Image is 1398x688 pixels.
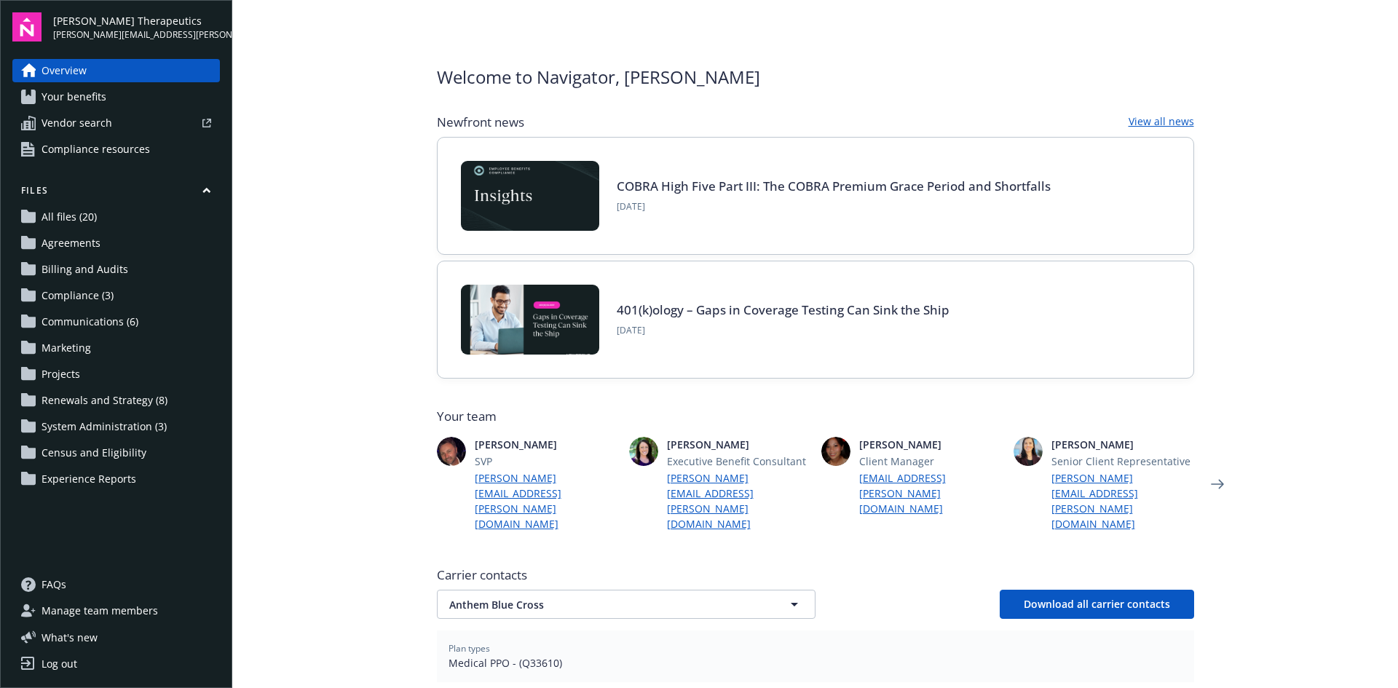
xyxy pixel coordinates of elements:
[12,232,220,255] a: Agreements
[437,590,815,619] button: Anthem Blue Cross
[42,573,66,596] span: FAQs
[12,138,220,161] a: Compliance resources
[667,470,810,531] a: [PERSON_NAME][EMAIL_ADDRESS][PERSON_NAME][DOMAIN_NAME]
[12,415,220,438] a: System Administration (3)
[42,363,80,386] span: Projects
[667,454,810,469] span: Executive Benefit Consultant
[42,232,100,255] span: Agreements
[449,642,1182,655] span: Plan types
[12,573,220,596] a: FAQs
[1051,470,1194,531] a: [PERSON_NAME][EMAIL_ADDRESS][PERSON_NAME][DOMAIN_NAME]
[12,467,220,491] a: Experience Reports
[12,59,220,82] a: Overview
[12,336,220,360] a: Marketing
[437,437,466,466] img: photo
[12,599,220,622] a: Manage team members
[617,324,949,337] span: [DATE]
[821,437,850,466] img: photo
[617,178,1051,194] a: COBRA High Five Part III: The COBRA Premium Grace Period and Shortfalls
[12,441,220,464] a: Census and Eligibility
[1206,472,1229,496] a: Next
[42,652,77,676] div: Log out
[12,310,220,333] a: Communications (6)
[42,467,136,491] span: Experience Reports
[475,437,617,452] span: [PERSON_NAME]
[12,389,220,412] a: Renewals and Strategy (8)
[475,470,617,531] a: [PERSON_NAME][EMAIL_ADDRESS][PERSON_NAME][DOMAIN_NAME]
[859,437,1002,452] span: [PERSON_NAME]
[629,437,658,466] img: photo
[461,161,599,231] img: Card Image - EB Compliance Insights.png
[42,205,97,229] span: All files (20)
[12,184,220,202] button: Files
[1000,590,1194,619] button: Download all carrier contacts
[42,336,91,360] span: Marketing
[12,258,220,281] a: Billing and Audits
[437,566,1194,584] span: Carrier contacts
[42,389,167,412] span: Renewals and Strategy (8)
[1051,454,1194,469] span: Senior Client Representative
[12,284,220,307] a: Compliance (3)
[859,454,1002,469] span: Client Manager
[53,28,220,41] span: [PERSON_NAME][EMAIL_ADDRESS][PERSON_NAME][DOMAIN_NAME]
[53,13,220,28] span: [PERSON_NAME] Therapeutics
[12,630,121,645] button: What's new
[1051,437,1194,452] span: [PERSON_NAME]
[42,310,138,333] span: Communications (6)
[12,111,220,135] a: Vendor search
[42,441,146,464] span: Census and Eligibility
[437,114,524,131] span: Newfront news
[461,285,599,355] img: Card Image - 401kology - Gaps in Coverage Testing - 08-27-25.jpg
[12,205,220,229] a: All files (20)
[12,363,220,386] a: Projects
[475,454,617,469] span: SVP
[667,437,810,452] span: [PERSON_NAME]
[42,258,128,281] span: Billing and Audits
[53,12,220,41] button: [PERSON_NAME] Therapeutics[PERSON_NAME][EMAIL_ADDRESS][PERSON_NAME][DOMAIN_NAME]
[1014,437,1043,466] img: photo
[859,470,1002,516] a: [EMAIL_ADDRESS][PERSON_NAME][DOMAIN_NAME]
[42,284,114,307] span: Compliance (3)
[42,85,106,108] span: Your benefits
[437,64,760,90] span: Welcome to Navigator , [PERSON_NAME]
[617,301,949,318] a: 401(k)ology – Gaps in Coverage Testing Can Sink the Ship
[42,111,112,135] span: Vendor search
[42,415,167,438] span: System Administration (3)
[617,200,1051,213] span: [DATE]
[42,138,150,161] span: Compliance resources
[12,85,220,108] a: Your benefits
[449,655,1182,671] span: Medical PPO - (Q33610)
[1129,114,1194,131] a: View all news
[42,59,87,82] span: Overview
[1024,597,1170,611] span: Download all carrier contacts
[437,408,1194,425] span: Your team
[42,630,98,645] span: What ' s new
[449,597,752,612] span: Anthem Blue Cross
[12,12,42,41] img: navigator-logo.svg
[42,599,158,622] span: Manage team members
